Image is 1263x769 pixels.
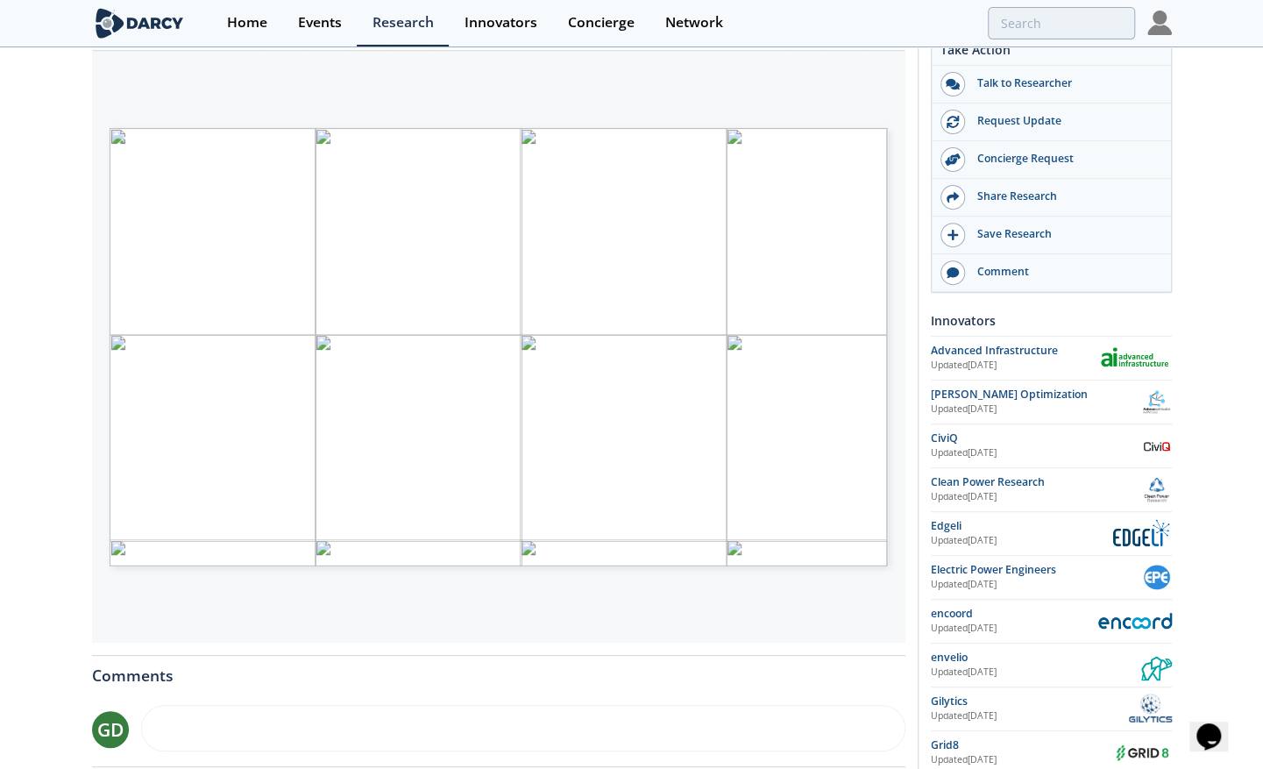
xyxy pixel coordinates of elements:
[931,650,1172,680] a: envelio Updated[DATE] envelio
[931,518,1110,534] div: Edgeli
[965,113,1161,129] div: Request Update
[1098,613,1172,628] img: encoord
[931,474,1142,490] div: Clean Power Research
[965,264,1161,280] div: Comment
[932,40,1171,66] div: Take Action
[1189,699,1245,751] iframe: chat widget
[931,606,1098,622] div: encoord
[1141,474,1171,505] img: Clean Power Research
[931,694,1129,709] div: Gilytics
[931,387,1172,417] a: [PERSON_NAME] Optimization Updated[DATE] Anderson Optimization
[931,387,1141,402] div: [PERSON_NAME] Optimization
[931,343,1098,359] div: Advanced Infrastructure
[298,16,342,30] div: Events
[92,711,129,748] div: GD
[931,737,1113,753] div: Grid8
[931,359,1098,373] div: Updated [DATE]
[1141,431,1172,461] img: CiviQ
[931,534,1110,548] div: Updated [DATE]
[931,446,1141,460] div: Updated [DATE]
[931,737,1172,768] a: Grid8 Updated[DATE] Grid8
[931,753,1113,767] div: Updated [DATE]
[988,7,1135,39] input: Advanced Search
[931,562,1172,593] a: Electric Power Engineers Updated[DATE] Electric Power Engineers
[931,694,1172,724] a: Gilytics Updated[DATE] Gilytics
[1113,737,1172,768] img: Grid8
[931,650,1141,666] div: envelio
[931,518,1172,549] a: Edgeli Updated[DATE] Edgeli
[931,622,1098,636] div: Updated [DATE]
[931,343,1172,374] a: Advanced Infrastructure Updated[DATE] Advanced Infrastructure
[1141,387,1172,417] img: Anderson Optimization
[931,431,1141,446] div: CiviQ
[931,666,1141,680] div: Updated [DATE]
[965,226,1161,242] div: Save Research
[1098,346,1172,369] img: Advanced Infrastructure
[965,75,1161,91] div: Talk to Researcher
[931,305,1172,336] div: Innovators
[931,606,1172,637] a: encoord Updated[DATE] encoord
[373,16,434,30] div: Research
[1141,562,1172,593] img: Electric Power Engineers
[1110,518,1172,549] img: Edgeli
[931,431,1172,461] a: CiviQ Updated[DATE] CiviQ
[665,16,723,30] div: Network
[931,474,1172,505] a: Clean Power Research Updated[DATE] Clean Power Research
[1147,11,1172,35] img: Profile
[931,562,1141,578] div: Electric Power Engineers
[92,656,905,684] div: Comments
[965,189,1161,204] div: Share Research
[931,402,1141,417] div: Updated [DATE]
[1141,650,1172,680] img: envelio
[1129,694,1172,724] img: Gilytics
[465,16,537,30] div: Innovators
[568,16,635,30] div: Concierge
[931,490,1142,504] div: Updated [DATE]
[92,8,188,39] img: logo-wide.svg
[227,16,267,30] div: Home
[965,151,1161,167] div: Concierge Request
[931,709,1129,723] div: Updated [DATE]
[931,578,1141,592] div: Updated [DATE]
